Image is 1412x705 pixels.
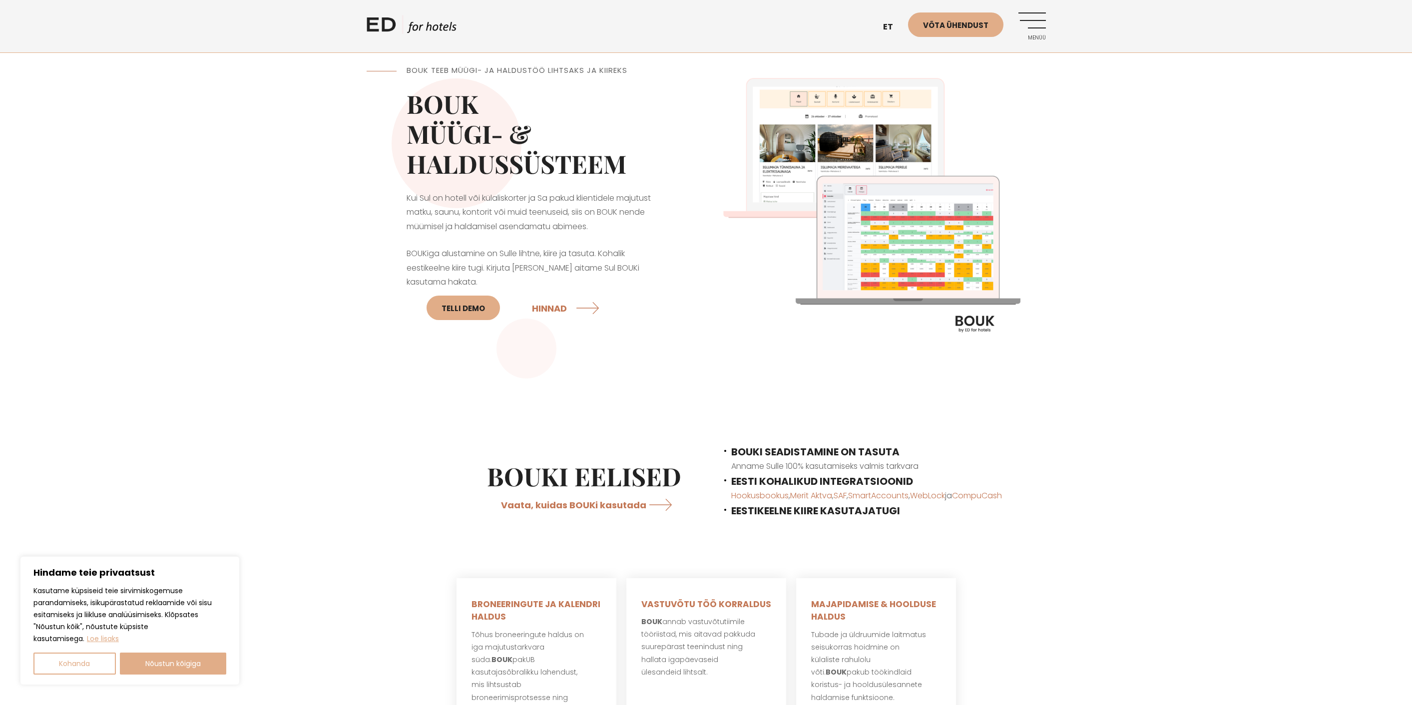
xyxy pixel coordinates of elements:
[731,474,913,488] span: EESTI KOHALIKUD INTEGRATSIOONID
[33,567,226,579] p: Hindame teie privaatsust
[407,89,666,179] h2: BOUK MÜÜGI- & HALDUSSÜSTEEM
[33,585,226,645] p: Kasutame küpsiseid teie sirvimiskogemuse parandamiseks, isikupärastatud reklaamide või sisu esita...
[910,490,945,501] a: WebLock
[1018,35,1046,41] span: Menüü
[790,490,832,501] a: Merit Aktva
[952,490,1002,501] a: CompuCash
[908,12,1003,37] a: Võta ühendust
[731,490,789,501] a: Hookusbookus
[878,15,908,39] a: et
[120,653,227,675] button: Nõustun kõigiga
[407,65,627,75] span: BOUK TEEB MÜÜGI- JA HALDUSTÖÖ LIHTSAKS JA KIIREKS
[811,598,941,624] h5: MAJAPIDAMISE & HOOLDUSE HALDUS
[471,598,601,624] h5: BRONEERINGUTE JA KALENDRI HALDUS
[427,296,500,320] a: Telli DEMO
[826,667,847,677] strong: BOUK
[731,489,1021,503] p: , , , , ja
[491,655,512,665] strong: BOUK
[392,461,681,491] h2: BOUKi EELISED
[33,653,116,675] button: Kohanda
[641,617,662,627] strong: BOUK
[731,445,900,459] span: BOUKI SEADISTAMINE ON TASUTA
[367,15,457,40] a: ED HOTELS
[834,490,847,501] a: SAF
[811,629,941,704] p: Tubade ja üldruumide laitmatus seisukorras hoidmine on külaliste rahulolu võti. pakub töökindlaid...
[731,459,1021,474] p: Anname Sulle 100% kasutamiseks valmis tarkvara
[86,633,119,644] a: Loe lisaks
[532,295,602,321] a: HINNAD
[641,598,771,611] h5: VASTUVÕTU TÖÖ KORRALDUS
[501,491,681,518] a: Vaata, kuidas BOUKi kasutada
[731,504,900,518] strong: EESTIKEELNE KIIRE KASUTAJATUGI
[641,616,771,679] p: annab vastuvõtutiimile tööriistad, mis aitavad pakkuda suurepärast teenindust ning hallata igapäe...
[407,191,666,234] p: Kui Sul on hotell või külaliskorter ja Sa pakud klientidele majutust matku, saunu, kontorit või m...
[848,490,909,501] a: SmartAccounts
[1018,12,1046,40] a: Menüü
[407,247,666,327] p: BOUKiga alustamine on Sulle lihtne, kiire ja tasuta. Kohalik eestikeelne kiire tugi. Kirjuta [PER...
